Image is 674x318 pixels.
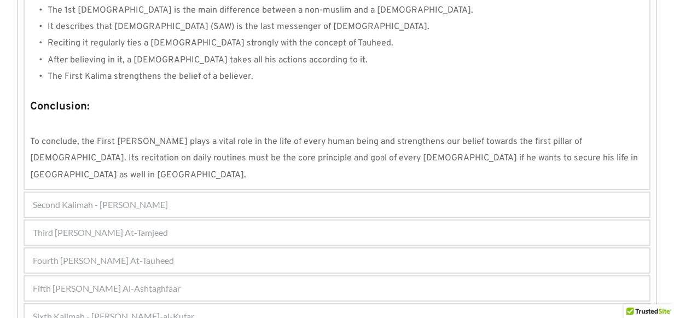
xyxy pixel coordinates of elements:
span: The First Kalima strengthens the belief of a believer. [48,71,253,82]
span: Fourth [PERSON_NAME] At-Tauheed [33,254,174,267]
strong: Conclusion: [30,100,90,114]
span: To conclude, the First [PERSON_NAME] plays a vital role in the life of every human being and stre... [30,136,640,181]
span: The 1st [DEMOGRAPHIC_DATA] is the main difference between a non-muslim and a [DEMOGRAPHIC_DATA]. [48,5,473,16]
span: Reciting it regularly ties a [DEMOGRAPHIC_DATA] strongly with the concept of Tauheed. [48,38,393,49]
span: After believing in it, a [DEMOGRAPHIC_DATA] takes all his actions according to it. [48,55,368,66]
span: Second Kalimah - [PERSON_NAME] [33,198,168,211]
span: It describes that [DEMOGRAPHIC_DATA] (SAW) is the last messenger of [DEMOGRAPHIC_DATA]. [48,21,429,32]
span: Fifth [PERSON_NAME] Al-Ashtaghfaar [33,282,181,295]
span: Third [PERSON_NAME] At-Tamjeed [33,226,168,239]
